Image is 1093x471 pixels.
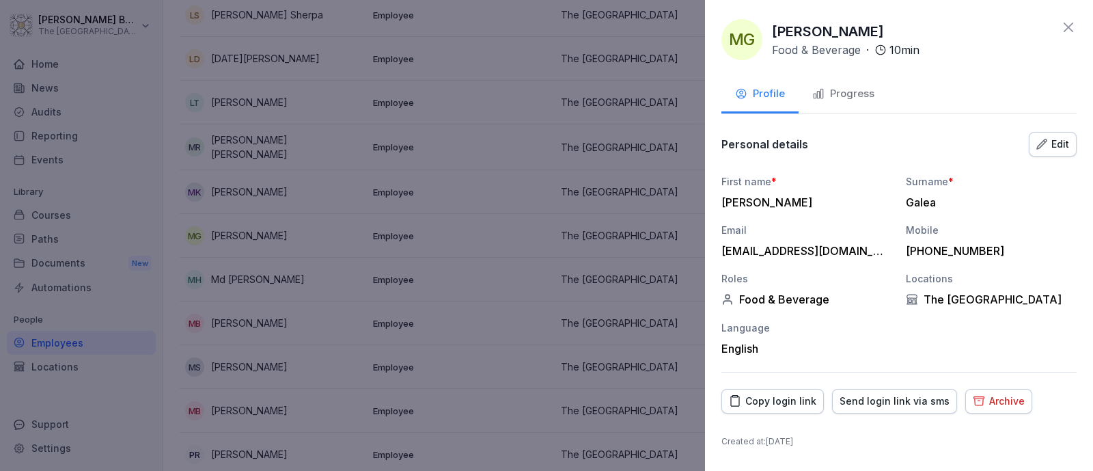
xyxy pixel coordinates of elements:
div: Surname [906,174,1077,189]
div: Profile [735,86,785,102]
button: Edit [1029,132,1077,157]
div: Galea [906,196,1070,209]
div: Copy login link [729,394,816,409]
button: Archive [965,389,1032,414]
div: · [772,42,919,58]
div: Food & Beverage [721,293,892,306]
div: Progress [812,86,874,102]
p: Personal details [721,137,808,151]
button: Profile [721,77,799,113]
div: English [721,342,892,355]
div: Roles [721,271,892,286]
div: MG [721,19,762,60]
button: Progress [799,77,888,113]
div: [PERSON_NAME] [721,196,885,209]
p: Food & Beverage [772,42,861,58]
div: Archive [973,394,1025,409]
div: [PHONE_NUMBER] [906,244,1070,258]
p: 10 min [889,42,919,58]
div: Email [721,223,892,237]
div: Locations [906,271,1077,286]
button: Copy login link [721,389,824,414]
div: The [GEOGRAPHIC_DATA] [906,293,1077,306]
div: [EMAIL_ADDRESS][DOMAIN_NAME] [721,244,885,258]
p: Created at : [DATE] [721,435,1077,448]
div: First name [721,174,892,189]
p: [PERSON_NAME] [772,21,884,42]
div: Edit [1036,137,1069,152]
button: Send login link via sms [832,389,957,414]
div: Send login link via sms [840,394,950,409]
div: Mobile [906,223,1077,237]
div: Language [721,321,892,335]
